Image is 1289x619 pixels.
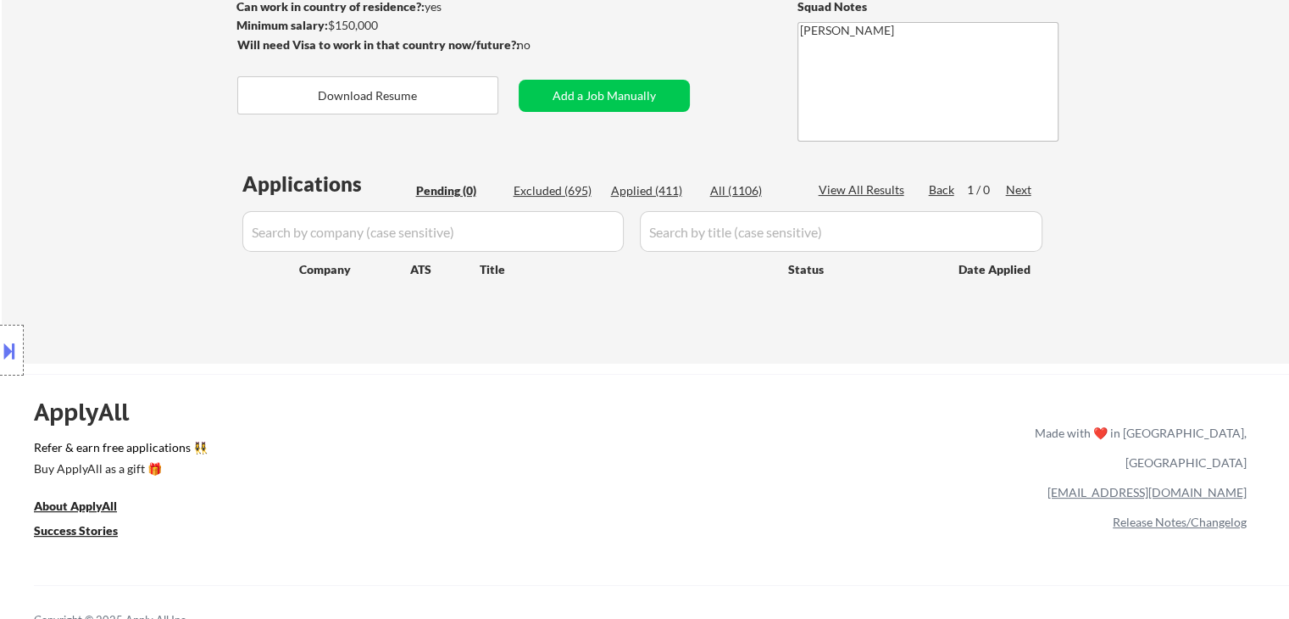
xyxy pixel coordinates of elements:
[611,182,696,199] div: Applied (411)
[236,18,328,32] strong: Minimum salary:
[514,182,598,199] div: Excluded (695)
[480,261,772,278] div: Title
[1047,485,1247,499] a: [EMAIL_ADDRESS][DOMAIN_NAME]
[242,211,624,252] input: Search by company (case sensitive)
[788,254,934,284] div: Status
[640,211,1042,252] input: Search by title (case sensitive)
[1028,418,1247,477] div: Made with ❤️ in [GEOGRAPHIC_DATA], [GEOGRAPHIC_DATA]
[517,36,565,53] div: no
[299,261,410,278] div: Company
[236,17,519,34] div: $150,000
[34,442,681,460] a: Refer & earn free applications 👯‍♀️
[242,174,410,194] div: Applications
[1113,515,1247,529] a: Release Notes/Changelog
[710,182,795,199] div: All (1106)
[967,181,1006,198] div: 1 / 0
[237,76,498,114] button: Download Resume
[410,261,480,278] div: ATS
[1006,181,1033,198] div: Next
[958,261,1033,278] div: Date Applied
[819,181,909,198] div: View All Results
[519,80,690,112] button: Add a Job Manually
[416,182,501,199] div: Pending (0)
[237,37,519,52] strong: Will need Visa to work in that country now/future?:
[929,181,956,198] div: Back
